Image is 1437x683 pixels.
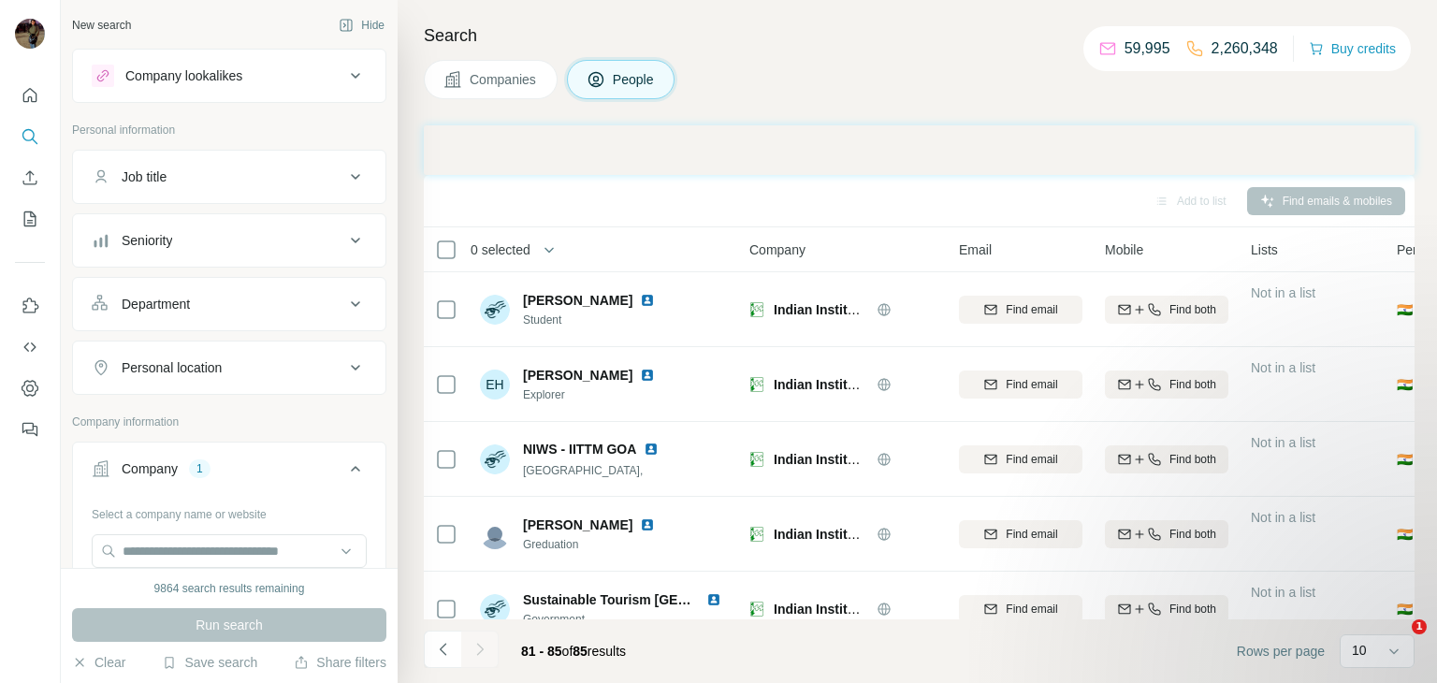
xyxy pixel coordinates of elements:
span: [PERSON_NAME] [523,366,632,385]
span: Mobile [1105,240,1143,259]
img: LinkedIn logo [640,293,655,308]
div: 1 [189,460,210,477]
span: Email [959,240,992,259]
span: Find both [1169,301,1216,318]
span: Sustainable Tourism [GEOGRAPHIC_DATA] [523,592,794,607]
button: Hide [326,11,398,39]
div: Department [122,295,190,313]
img: Avatar [15,19,45,49]
img: LinkedIn logo [644,442,659,457]
span: Find email [1006,601,1057,618]
span: Indian Institute Of Tourism And Travel Management [774,377,1093,392]
img: Avatar [480,295,510,325]
div: Company lookalikes [125,66,242,85]
button: Company lookalikes [73,53,385,98]
div: Job title [122,167,167,186]
button: Find both [1105,296,1228,324]
img: Logo of Indian Institute Of Tourism And Travel Management [749,527,764,542]
div: Company [122,459,178,478]
span: [GEOGRAPHIC_DATA], [523,464,643,477]
span: People [613,70,656,89]
button: Feedback [15,413,45,446]
button: Department [73,282,385,327]
button: Navigate to previous page [424,631,461,668]
span: Not in a list [1251,285,1315,300]
span: Student [523,312,662,328]
button: Enrich CSV [15,161,45,195]
button: Job title [73,154,385,199]
img: Logo of Indian Institute Of Tourism And Travel Management [749,602,764,617]
button: Find email [959,371,1082,399]
button: Save search [162,653,257,672]
img: Logo of Indian Institute Of Tourism And Travel Management [749,377,764,392]
span: Company [749,240,806,259]
span: Find email [1006,451,1057,468]
span: 0 selected [471,240,530,259]
span: results [521,644,626,659]
img: LinkedIn logo [640,517,655,532]
span: Lists [1251,240,1278,259]
button: Find email [959,595,1082,623]
button: Find email [959,296,1082,324]
button: Search [15,120,45,153]
button: Use Surfe on LinkedIn [15,289,45,323]
span: Indian Institute Of Tourism And Travel Management [774,527,1093,542]
iframe: Intercom live chat [1373,619,1418,664]
p: 59,995 [1125,37,1170,60]
span: 81 - 85 [521,644,562,659]
p: Company information [72,414,386,430]
img: LinkedIn logo [706,592,721,607]
img: Avatar [480,444,510,474]
button: Quick start [15,79,45,112]
span: [PERSON_NAME] [523,516,632,534]
div: New search [72,17,131,34]
button: My lists [15,202,45,236]
iframe: Banner [424,125,1415,175]
div: Personal location [122,358,222,377]
img: Logo of Indian Institute Of Tourism And Travel Management [749,452,764,467]
span: 🇮🇳 [1397,375,1413,394]
span: 85 [573,644,588,659]
div: Seniority [122,231,172,250]
button: Buy credits [1309,36,1396,62]
img: LinkedIn logo [640,368,655,383]
span: Not in a list [1251,360,1315,375]
span: Find email [1006,376,1057,393]
button: Personal location [73,345,385,390]
span: NIWS - IITTM GOA [523,440,636,458]
span: Indian Institute Of Tourism And Travel Management [774,302,1093,317]
button: Seniority [73,218,385,263]
img: Avatar [480,519,510,549]
button: Dashboard [15,371,45,405]
span: of [562,644,573,659]
button: Share filters [294,653,386,672]
span: Find both [1169,376,1216,393]
span: 1 [1412,619,1427,634]
span: Companies [470,70,538,89]
button: Use Surfe API [15,330,45,364]
button: Company1 [73,446,385,499]
button: Find email [959,520,1082,548]
button: Find both [1105,371,1228,399]
span: Government [523,611,729,628]
span: Indian Institute Of Tourism And Travel Management [774,602,1093,617]
div: EH [480,370,510,400]
div: 9864 search results remaining [154,580,305,597]
img: Logo of Indian Institute Of Tourism And Travel Management [749,302,764,317]
span: Find email [1006,526,1057,543]
span: Find email [1006,301,1057,318]
span: 🇮🇳 [1397,300,1413,319]
p: Personal information [72,122,386,138]
span: Greduation [523,536,662,553]
img: Avatar [480,594,510,624]
div: Select a company name or website [92,499,367,523]
button: Find email [959,445,1082,473]
p: 2,260,348 [1212,37,1278,60]
button: Clear [72,653,125,672]
h4: Search [424,22,1415,49]
span: Explorer [523,386,662,403]
span: Indian Institute Of Tourism And Travel Management [774,452,1093,467]
span: [PERSON_NAME] [523,291,632,310]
